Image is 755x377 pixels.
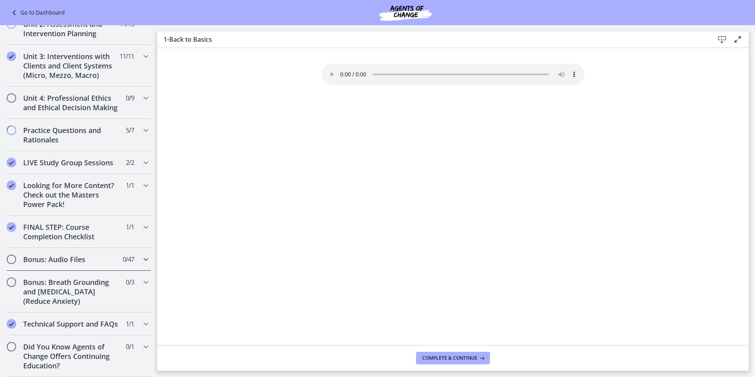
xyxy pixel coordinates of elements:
[126,93,134,103] span: 0 / 9
[358,3,453,22] img: Agents of Change
[120,52,134,61] span: 11 / 11
[126,319,134,329] span: 1 / 1
[23,19,119,38] h2: Unit 2: Assessment and Intervention Planning
[422,355,477,361] span: Complete & continue
[23,255,119,264] h2: Bonus: Audio Files
[23,93,119,112] h2: Unit 4: Professional Ethics and Ethical Decision Making
[23,181,119,209] h2: Looking for More Content? Check out the Masters Power Pack!
[416,352,490,364] button: Complete & continue
[23,319,119,329] h2: Technical Support and FAQs
[126,158,134,167] span: 2 / 2
[23,277,119,306] h2: Bonus: Breath Grounding and [MEDICAL_DATA] (Reduce Anxiety)
[126,342,134,351] span: 0 / 1
[9,8,65,17] a: Go to Dashboard
[7,222,16,232] i: Completed
[23,52,119,80] h2: Unit 3: Interventions with Clients and Client Systems (Micro, Mezzo, Macro)
[23,342,119,370] h2: Did You Know Agents of Change Offers Continuing Education?
[23,222,119,241] h2: FINAL STEP: Course Completion Checklist
[7,319,16,329] i: Completed
[126,181,134,190] span: 1 / 1
[126,126,134,135] span: 5 / 7
[126,277,134,287] span: 0 / 3
[7,52,16,61] i: Completed
[123,255,134,264] span: 0 / 47
[164,35,702,44] h3: 1-Back to Basics
[126,222,134,232] span: 1 / 1
[23,158,119,167] h2: LIVE Study Group Sessions
[7,181,16,190] i: Completed
[23,126,119,144] h2: Practice Questions and Rationales
[7,158,16,167] i: Completed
